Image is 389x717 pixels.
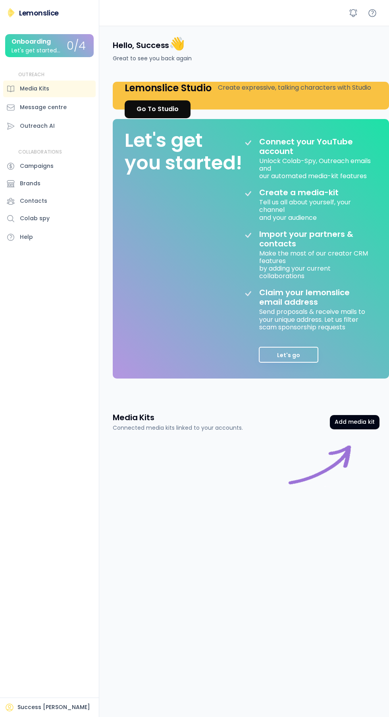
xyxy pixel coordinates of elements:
[113,412,154,423] h3: Media Kits
[6,8,16,17] img: Lemonslice
[20,197,47,205] div: Contacts
[330,415,379,429] button: Add media kit
[218,83,371,92] div: Create expressive, talking characters with Studio
[20,233,33,241] div: Help
[125,100,191,118] a: Go To Studio
[18,71,45,78] div: OUTREACH
[259,307,371,331] div: Send proposals & receive mails to your unique address. Let us filter scam sponsorship requests
[259,197,371,221] div: Tell us all about yourself, your channel and your audience
[12,38,51,45] div: Onboarding
[284,442,356,513] img: connect%20image%20purple.gif
[259,248,371,280] div: Make the most of our creator CRM features by adding your current collaborations
[17,704,90,711] div: Success [PERSON_NAME]
[259,288,371,307] div: Claim your lemonslice email address
[67,40,86,52] div: 0/4
[259,229,371,248] div: Import your partners & contacts
[12,48,60,54] div: Let's get started...
[20,122,55,130] div: Outreach AI
[113,54,192,63] div: Great to see you back again
[20,214,50,223] div: Colab spy
[125,82,212,94] h4: Lemonslice Studio
[20,103,67,111] div: Message centre
[259,347,318,363] button: Let's go
[20,162,54,170] div: Campaigns
[259,188,358,197] div: Create a media-kit
[169,35,185,52] font: 👋
[125,129,242,175] div: Let's get you started!
[284,442,356,513] div: Start here
[20,179,40,188] div: Brands
[113,424,243,432] div: Connected media kits linked to your accounts.
[137,104,179,114] div: Go To Studio
[259,156,371,180] div: Unlock Colab-Spy, Outreach emails and our automated media-kit features
[18,149,62,156] div: COLLABORATIONS
[19,8,59,18] div: Lemonslice
[259,137,371,156] div: Connect your YouTube account
[20,85,49,93] div: Media Kits
[113,35,185,52] h4: Hello, Success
